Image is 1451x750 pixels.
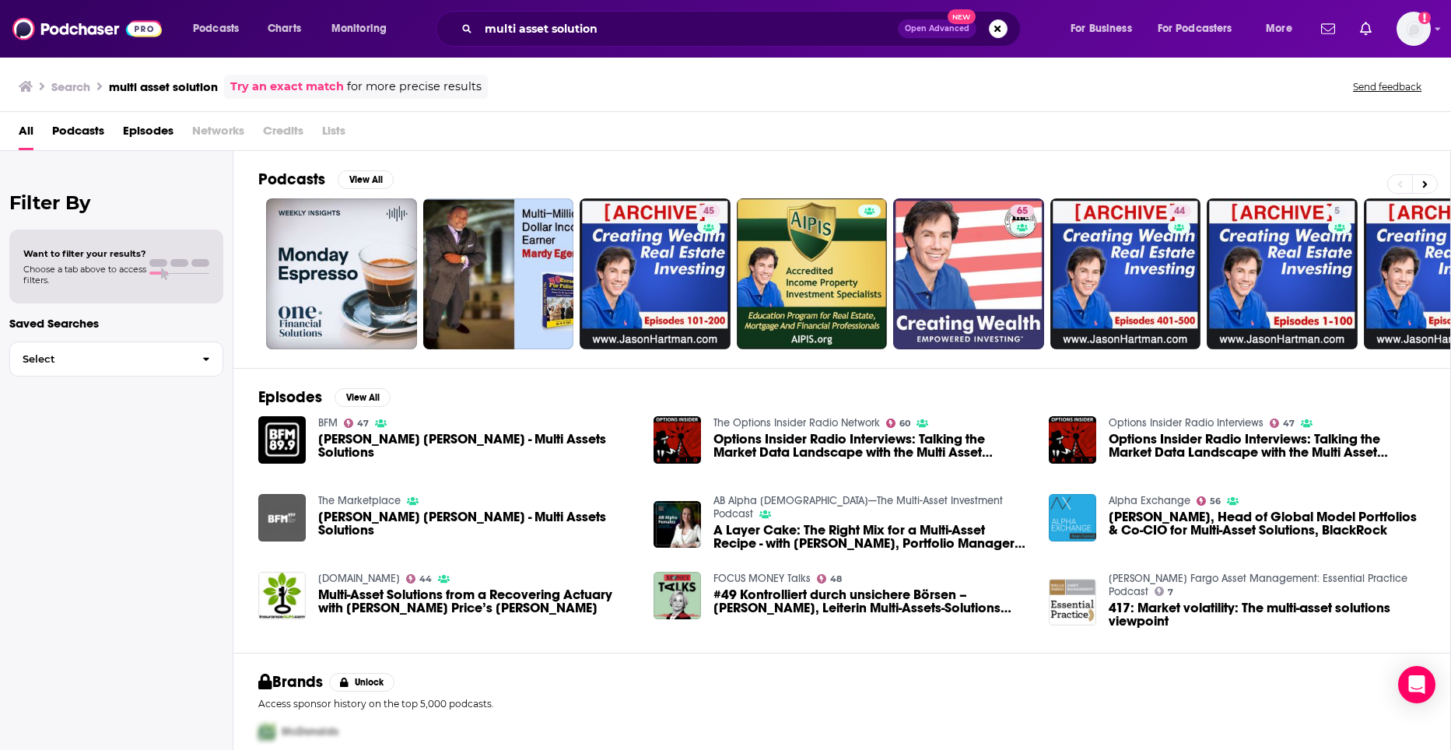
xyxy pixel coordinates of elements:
[1348,80,1426,93] button: Send feedback
[1049,579,1096,626] a: 417: Market volatility: The multi-asset solutions viewpoint
[713,588,1030,615] a: #49 Kontrolliert durch unsichere Börsen – Anja Hochberg, Leiterin Multi-Assets-Solutions Swisscan...
[1109,510,1425,537] span: [PERSON_NAME], Head of Global Model Portfolios & Co-CIO for Multi-Asset Solutions, BlackRock
[1270,419,1295,428] a: 47
[1168,589,1173,596] span: 7
[23,264,146,286] span: Choose a tab above to access filters.
[263,118,303,150] span: Credits
[886,419,911,428] a: 60
[654,501,701,548] img: A Layer Cake: The Right Mix for a Multi-Asset Recipe - with Defne Ozaltun, Portfolio Manager—Mult...
[1155,587,1174,596] a: 7
[318,416,338,429] a: BFM
[258,572,306,619] img: Multi-Asset Solutions from a Recovering Actuary with T. Rowe Price’s Lowell Yura
[230,78,344,96] a: Try an exact match
[258,387,391,407] a: EpisodesView All
[893,198,1044,349] a: 65
[318,510,635,537] a: Franklin Templeton - Multi Assets Solutions
[10,354,190,364] span: Select
[830,576,842,583] span: 48
[335,388,391,407] button: View All
[713,524,1030,550] span: A Layer Cake: The Right Mix for a Multi-Asset Recipe - with [PERSON_NAME], Portfolio Manager—Mult...
[123,118,173,150] a: Episodes
[817,574,843,584] a: 48
[338,170,394,189] button: View All
[1109,572,1407,598] a: Wells Fargo Asset Management: Essential Practice Podcast
[19,118,33,150] a: All
[258,698,1425,710] p: Access sponsor history on the top 5,000 podcasts.
[899,420,910,427] span: 60
[109,79,218,94] h3: multi asset solution
[713,572,811,585] a: FOCUS MONEY Talks
[357,420,369,427] span: 47
[1109,601,1425,628] a: 417: Market volatility: The multi-asset solutions viewpoint
[1049,494,1096,541] img: Lisa O'Connor, Head of Global Model Portfolios & Co-CIO for Multi-Asset Solutions, BlackRock
[1334,204,1340,219] span: 5
[478,16,898,41] input: Search podcasts, credits, & more...
[697,205,720,217] a: 45
[322,118,345,150] span: Lists
[1210,498,1221,505] span: 56
[268,18,301,40] span: Charts
[318,433,635,459] a: Franklin Templeton - Multi Assets Solutions
[1049,416,1096,464] img: Options Insider Radio Interviews: Talking the Market Data Landscape with the Multi Asset Solution...
[654,572,701,619] img: #49 Kontrolliert durch unsichere Börsen – Anja Hochberg, Leiterin Multi-Assets-Solutions Swisscan...
[9,342,223,377] button: Select
[1397,12,1431,46] img: User Profile
[318,588,635,615] span: Multi-Asset Solutions from a Recovering Actuary with [PERSON_NAME] Price’s [PERSON_NAME]
[258,672,323,692] h2: Brands
[713,524,1030,550] a: A Layer Cake: The Right Mix for a Multi-Asset Recipe - with Defne Ozaltun, Portfolio Manager—Mult...
[347,78,482,96] span: for more precise results
[713,588,1030,615] span: #49 Kontrolliert durch unsichere Börsen – [PERSON_NAME], Leiterin Multi-Assets-Solutions Swisscan...
[9,316,223,331] p: Saved Searches
[318,572,400,585] a: InsuranceAUM.com
[258,16,310,41] a: Charts
[1397,12,1431,46] button: Show profile menu
[329,673,395,692] button: Unlock
[52,118,104,150] a: Podcasts
[419,576,432,583] span: 44
[1168,205,1191,217] a: 44
[1109,510,1425,537] a: Lisa O'Connor, Head of Global Model Portfolios & Co-CIO for Multi-Asset Solutions, BlackRock
[1174,204,1185,219] span: 44
[1148,16,1255,41] button: open menu
[258,416,306,464] a: Franklin Templeton - Multi Assets Solutions
[948,9,976,24] span: New
[258,387,322,407] h2: Episodes
[1158,18,1232,40] span: For Podcasters
[1315,16,1341,42] a: Show notifications dropdown
[450,11,1036,47] div: Search podcasts, credits, & more...
[192,118,244,150] span: Networks
[193,18,239,40] span: Podcasts
[1354,16,1378,42] a: Show notifications dropdown
[654,416,701,464] img: Options Insider Radio Interviews: Talking the Market Data Landscape with the Multi Asset Solution...
[258,494,306,541] a: Franklin Templeton - Multi Assets Solutions
[406,574,433,584] a: 44
[1109,433,1425,459] a: Options Insider Radio Interviews: Talking the Market Data Landscape with the Multi Asset Solution...
[1207,198,1358,349] a: 5
[713,433,1030,459] a: Options Insider Radio Interviews: Talking the Market Data Landscape with the Multi Asset Solution...
[1398,666,1435,703] div: Open Intercom Messenger
[182,16,259,41] button: open menu
[9,191,223,214] h2: Filter By
[1397,12,1431,46] span: Logged in as aoifemcg
[580,198,731,349] a: 45
[1283,420,1295,427] span: 47
[1197,496,1221,506] a: 56
[1255,16,1312,41] button: open menu
[321,16,407,41] button: open menu
[713,494,1003,520] a: AB Alpha Females—The Multi-Asset Investment Podcast
[252,716,282,748] img: First Pro Logo
[1011,205,1034,217] a: 65
[898,19,976,38] button: Open AdvancedNew
[905,25,969,33] span: Open Advanced
[331,18,387,40] span: Monitoring
[258,170,394,189] a: PodcastsView All
[1109,416,1263,429] a: Options Insider Radio Interviews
